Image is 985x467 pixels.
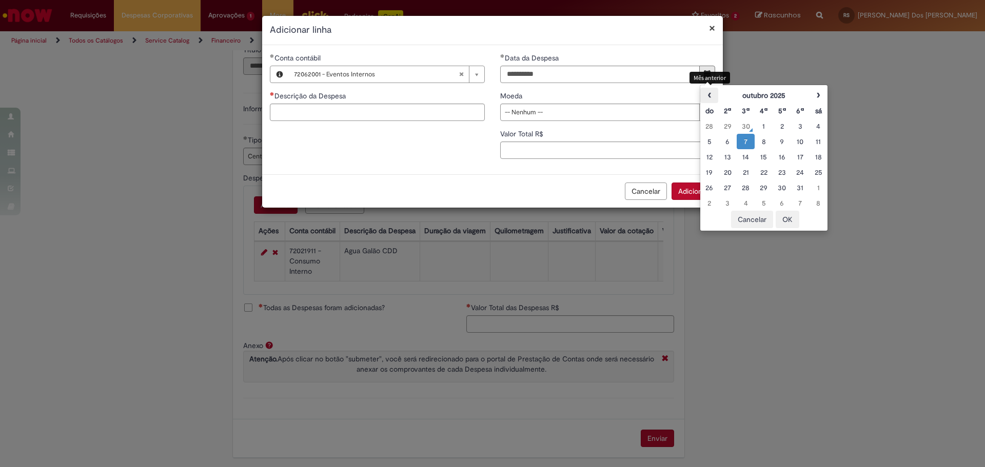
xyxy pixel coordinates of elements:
[703,136,716,147] div: 05 October 2025 Sunday
[270,24,715,37] h2: Adicionar linha
[739,136,752,147] div: 07 October 2025 Tuesday foi selecionado
[672,182,715,200] button: Adicionar
[810,103,828,118] th: Sábado
[757,198,770,208] div: 05 November 2025 Wednesday
[810,88,828,103] th: Próximo mês
[500,91,524,100] span: Moeda
[700,103,718,118] th: Domingo
[757,152,770,162] div: 15 October 2025 Wednesday
[721,182,734,193] div: 27 October 2025 Monday
[274,91,348,100] span: Descrição da Despesa
[718,88,809,103] th: outubro 2025. Alternar mês
[812,152,825,162] div: 18 October 2025 Saturday
[700,88,718,103] th: Mês anterior
[776,167,789,177] div: 23 October 2025 Thursday
[737,103,755,118] th: Terça-feira
[703,198,716,208] div: 02 November 2025 Sunday
[294,66,459,83] span: 72062001 - Eventos Internos
[270,92,274,96] span: Necessários
[812,167,825,177] div: 25 October 2025 Saturday
[739,198,752,208] div: 04 November 2025 Tuesday
[757,182,770,193] div: 29 October 2025 Wednesday
[721,167,734,177] div: 20 October 2025 Monday
[791,103,809,118] th: Sexta-feira
[454,66,469,83] abbr: Limpar campo Conta contábil
[794,167,806,177] div: 24 October 2025 Friday
[500,66,700,83] input: Data da Despesa 07 October 2025 Tuesday
[270,54,274,58] span: Obrigatório Preenchido
[500,129,545,138] span: Valor Total R$
[776,198,789,208] div: 06 November 2025 Thursday
[755,103,773,118] th: Quarta-feira
[776,121,789,131] div: 02 October 2025 Thursday
[794,198,806,208] div: 07 November 2025 Friday
[703,167,716,177] div: 19 October 2025 Sunday
[500,54,505,58] span: Obrigatório Preenchido
[721,136,734,147] div: 06 October 2025 Monday
[776,136,789,147] div: 09 October 2025 Thursday
[794,152,806,162] div: 17 October 2025 Friday
[289,66,484,83] a: 72062001 - Eventos InternosLimpar campo Conta contábil
[739,167,752,177] div: 21 October 2025 Tuesday
[721,121,734,131] div: 29 September 2025 Monday
[699,66,715,83] button: Mostrar calendário para Data da Despesa
[703,121,716,131] div: 28 September 2025 Sunday
[274,53,323,63] span: Necessários - Conta contábil
[812,198,825,208] div: 08 November 2025 Saturday
[500,141,715,159] input: Valor Total R$
[794,136,806,147] div: 10 October 2025 Friday
[703,182,716,193] div: 26 October 2025 Sunday
[812,121,825,131] div: 04 October 2025 Saturday
[776,211,799,228] button: OK
[700,85,828,231] div: Escolher data
[721,198,734,208] div: 03 November 2025 Monday
[709,23,715,33] button: Fechar modal
[739,152,752,162] div: 14 October 2025 Tuesday
[625,182,667,200] button: Cancelar
[739,182,752,193] div: 28 October 2025 Tuesday
[757,167,770,177] div: 22 October 2025 Wednesday
[812,182,825,193] div: 01 November 2025 Saturday
[794,182,806,193] div: 31 October 2025 Friday
[739,121,752,131] div: 30 September 2025 Tuesday
[757,136,770,147] div: 08 October 2025 Wednesday
[731,211,773,228] button: Cancelar
[689,72,730,84] div: Mês anterior
[812,136,825,147] div: 11 October 2025 Saturday
[776,182,789,193] div: 30 October 2025 Thursday
[718,103,736,118] th: Segunda-feira
[505,53,561,63] span: Data da Despesa
[773,103,791,118] th: Quinta-feira
[757,121,770,131] div: 01 October 2025 Wednesday
[270,66,289,83] button: Conta contábil, Visualizar este registro 72062001 - Eventos Internos
[505,104,694,120] span: -- Nenhum --
[270,104,485,121] input: Descrição da Despesa
[776,152,789,162] div: 16 October 2025 Thursday
[794,121,806,131] div: 03 October 2025 Friday
[703,152,716,162] div: 12 October 2025 Sunday
[721,152,734,162] div: 13 October 2025 Monday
